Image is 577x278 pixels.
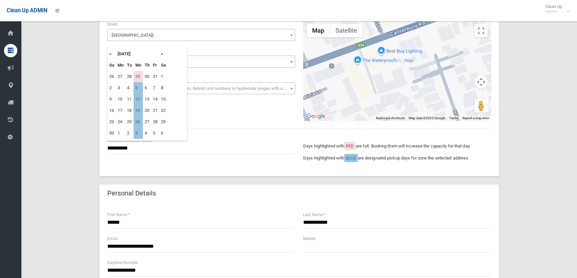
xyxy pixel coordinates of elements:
th: [DATE] [116,48,159,60]
td: 1 [159,71,168,82]
td: 26 [134,116,143,128]
th: We [134,60,143,71]
td: 16 [108,105,116,116]
span: Hillview Street (ROSELANDS 2196) [109,31,293,40]
th: Tu [125,60,134,71]
th: » [159,48,168,60]
td: 29 [134,71,143,82]
td: 26 [108,71,116,82]
td: 2 [125,128,134,139]
td: 31 [151,71,159,82]
td: 12 [134,94,143,105]
td: 28 [151,116,159,128]
button: Show street map [306,24,330,37]
td: 2 [108,82,116,94]
span: Hillview Street (ROSELANDS 2196) [107,29,295,41]
span: 1 [107,56,295,68]
td: 21 [151,105,159,116]
th: « [108,48,116,60]
a: Terms (opens in new tab) [449,116,458,120]
button: Drag Pegman onto the map to open Street View [474,99,488,113]
td: 4 [143,128,151,139]
td: 3 [134,128,143,139]
th: Fr [151,60,159,71]
th: Sa [159,60,168,71]
td: 30 [108,128,116,139]
td: 23 [108,116,116,128]
td: 17 [116,105,125,116]
td: 22 [159,105,168,116]
button: Show satellite imagery [330,24,363,37]
td: 5 [134,82,143,94]
td: 7 [151,82,159,94]
td: 8 [159,82,168,94]
td: 14 [151,94,159,105]
small: Admin [545,9,562,14]
td: 6 [159,128,168,139]
td: 29 [159,116,168,128]
div: 1 Hillview Street, ROSELANDS NSW 2196 [397,57,405,68]
td: 27 [116,71,125,82]
td: 25 [125,116,134,128]
span: 1 [109,57,293,67]
td: 9 [108,94,116,105]
span: Clean Up ADMIN [7,7,47,14]
th: Mo [116,60,125,71]
th: Su [108,60,116,71]
p: Days highlighted with are designated pickup days for zone the selected address. [303,154,491,162]
td: 6 [143,82,151,94]
td: 5 [151,128,159,139]
td: 11 [125,94,134,105]
th: Th [143,60,151,71]
header: Personal Details [99,187,164,200]
p: Days highlighted with are full. Booking them will increase the capacity for that day. [303,142,491,150]
td: 27 [143,116,151,128]
span: Select the unit number from the dropdown, delimit unit numbers or hyphenate ranges with a comma [112,86,298,91]
button: Toggle fullscreen view [474,24,488,37]
span: BLUE [346,155,356,160]
td: 24 [116,116,125,128]
td: 19 [134,105,143,116]
td: 3 [116,82,125,94]
a: Report a map error [462,116,489,120]
td: 30 [143,71,151,82]
td: 13 [143,94,151,105]
td: 10 [116,94,125,105]
td: 28 [125,71,134,82]
img: Google [305,112,327,121]
td: 15 [159,94,168,105]
td: 4 [125,82,134,94]
span: RED [346,143,354,148]
button: Keyboard shortcuts [376,116,405,121]
span: Map data ©2025 Google [409,116,445,120]
button: Map camera controls [474,75,488,89]
a: Open this area in Google Maps (opens a new window) [305,112,327,121]
td: 1 [116,128,125,139]
td: 20 [143,105,151,116]
span: Clean Up [542,4,569,14]
td: 18 [125,105,134,116]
